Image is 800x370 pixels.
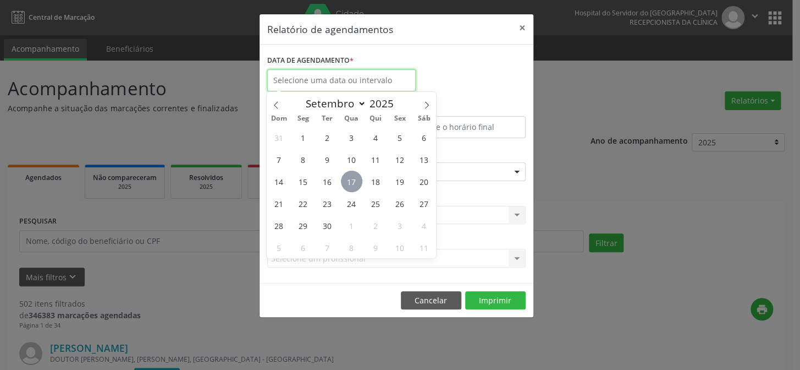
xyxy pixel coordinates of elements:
span: Setembro 26, 2025 [389,193,410,214]
label: ATÉ [399,99,526,116]
span: Setembro 24, 2025 [341,193,362,214]
span: Outubro 5, 2025 [268,237,290,258]
span: Setembro 5, 2025 [389,127,410,148]
span: Outubro 6, 2025 [293,237,314,258]
span: Setembro 2, 2025 [317,127,338,148]
span: Setembro 16, 2025 [317,171,338,192]
span: Dom [267,115,291,122]
span: Qui [363,115,388,122]
span: Setembro 25, 2025 [365,193,387,214]
h5: Relatório de agendamentos [267,22,393,36]
span: Setembro 9, 2025 [317,149,338,170]
span: Seg [291,115,315,122]
span: Sex [388,115,412,122]
span: Setembro 11, 2025 [365,149,387,170]
span: Outubro 3, 2025 [389,215,410,236]
span: Setembro 17, 2025 [341,171,362,192]
span: Setembro 27, 2025 [413,193,434,214]
span: Setembro 18, 2025 [365,171,387,192]
span: Setembro 19, 2025 [389,171,410,192]
span: Outubro 1, 2025 [341,215,362,236]
span: Setembro 29, 2025 [293,215,314,236]
input: Year [366,96,402,111]
span: Sáb [412,115,436,122]
span: Setembro 4, 2025 [365,127,387,148]
span: Outubro 9, 2025 [365,237,387,258]
label: DATA DE AGENDAMENTO [267,52,354,69]
span: Setembro 10, 2025 [341,149,362,170]
button: Imprimir [465,291,526,310]
span: Setembro 6, 2025 [413,127,434,148]
span: Setembro 7, 2025 [268,149,290,170]
span: Setembro 1, 2025 [293,127,314,148]
span: Setembro 14, 2025 [268,171,290,192]
span: Setembro 20, 2025 [413,171,434,192]
span: Setembro 3, 2025 [341,127,362,148]
span: Setembro 8, 2025 [293,149,314,170]
span: Outubro 8, 2025 [341,237,362,258]
button: Close [511,14,533,41]
span: Setembro 15, 2025 [293,171,314,192]
span: Outubro 10, 2025 [389,237,410,258]
input: Selecione uma data ou intervalo [267,69,416,91]
span: Outubro 11, 2025 [413,237,434,258]
span: Setembro 22, 2025 [293,193,314,214]
button: Cancelar [401,291,461,310]
span: Setembro 30, 2025 [317,215,338,236]
span: Setembro 13, 2025 [413,149,434,170]
span: Outubro 4, 2025 [413,215,434,236]
span: Setembro 23, 2025 [317,193,338,214]
select: Month [300,96,366,111]
span: Agosto 31, 2025 [268,127,290,148]
span: Outubro 7, 2025 [317,237,338,258]
span: Outubro 2, 2025 [365,215,387,236]
span: Ter [315,115,339,122]
span: Setembro 28, 2025 [268,215,290,236]
span: Qua [339,115,363,122]
span: Setembro 21, 2025 [268,193,290,214]
input: Selecione o horário final [399,116,526,138]
span: Setembro 12, 2025 [389,149,410,170]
